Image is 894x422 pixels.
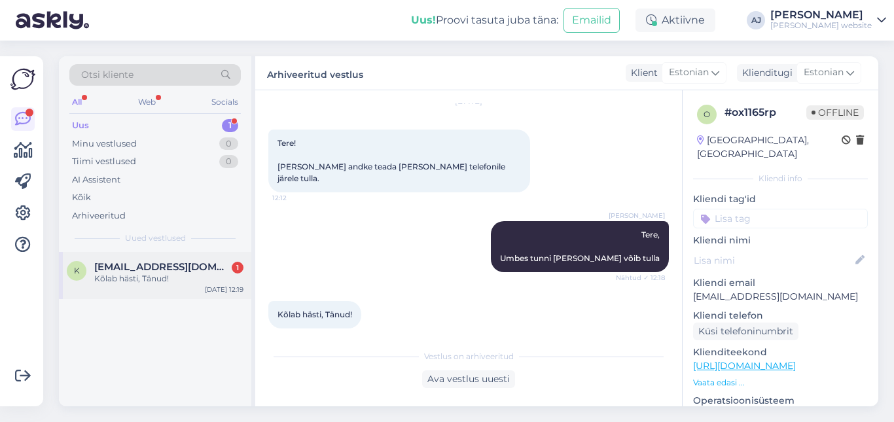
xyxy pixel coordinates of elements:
[693,234,868,247] p: Kliendi nimi
[272,329,321,339] span: 12:19
[635,9,715,32] div: Aktiivne
[693,309,868,323] p: Kliendi telefon
[94,273,243,285] div: Kõlab hästi, Tänud!
[72,137,137,150] div: Minu vestlused
[69,94,84,111] div: All
[693,360,796,372] a: [URL][DOMAIN_NAME]
[693,276,868,290] p: Kliendi email
[72,173,120,186] div: AI Assistent
[277,138,507,183] span: Tere! [PERSON_NAME] andke teada [PERSON_NAME] telefonile järele tulla.
[693,209,868,228] input: Lisa tag
[411,14,436,26] b: Uus!
[806,105,864,120] span: Offline
[693,345,868,359] p: Klienditeekond
[72,119,89,132] div: Uus
[693,173,868,185] div: Kliendi info
[267,64,363,82] label: Arhiveeritud vestlus
[737,66,793,80] div: Klienditugi
[81,68,134,82] span: Otsi kliente
[770,10,886,31] a: [PERSON_NAME][PERSON_NAME] website
[135,94,158,111] div: Web
[563,8,620,33] button: Emailid
[232,262,243,273] div: 1
[205,285,243,294] div: [DATE] 12:19
[219,155,238,168] div: 0
[697,133,842,161] div: [GEOGRAPHIC_DATA], [GEOGRAPHIC_DATA]
[219,137,238,150] div: 0
[125,232,186,244] span: Uued vestlused
[209,94,241,111] div: Socials
[770,10,872,20] div: [PERSON_NAME]
[72,209,126,222] div: Arhiveeritud
[669,65,709,80] span: Estonian
[693,394,868,408] p: Operatsioonisüsteem
[704,109,710,119] span: o
[694,253,853,268] input: Lisa nimi
[272,193,321,203] span: 12:12
[277,309,352,319] span: Kõlab hästi, Tänud!
[94,261,230,273] span: kristjan.illisson@gmail.com
[693,192,868,206] p: Kliendi tag'id
[422,370,515,388] div: Ava vestlus uuesti
[74,266,80,275] span: k
[72,155,136,168] div: Tiimi vestlused
[424,351,514,362] span: Vestlus on arhiveeritud
[222,119,238,132] div: 1
[626,66,658,80] div: Klient
[609,211,665,220] span: [PERSON_NAME]
[770,20,872,31] div: [PERSON_NAME] website
[411,12,558,28] div: Proovi tasuta juba täna:
[693,323,798,340] div: Küsi telefoninumbrit
[747,11,765,29] div: AJ
[693,377,868,389] p: Vaata edasi ...
[804,65,844,80] span: Estonian
[10,67,35,92] img: Askly Logo
[693,290,868,304] p: [EMAIL_ADDRESS][DOMAIN_NAME]
[616,273,665,283] span: Nähtud ✓ 12:18
[72,191,91,204] div: Kõik
[724,105,806,120] div: # ox1165rp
